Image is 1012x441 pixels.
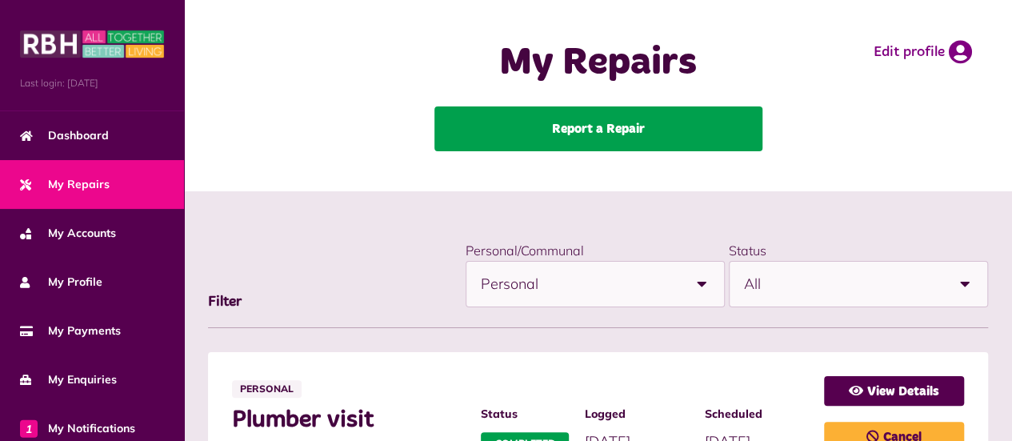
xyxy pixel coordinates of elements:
[20,127,109,144] span: Dashboard
[824,376,964,406] a: View Details
[232,380,302,398] span: Personal
[434,106,762,151] a: Report a Repair
[20,76,164,90] span: Last login: [DATE]
[466,243,584,259] label: Personal/Communal
[729,243,766,259] label: Status
[20,274,102,291] span: My Profile
[874,40,972,64] a: Edit profile
[20,419,38,437] span: 1
[744,262,942,307] span: All
[208,295,242,309] span: Filter
[20,371,117,388] span: My Enquiries
[481,262,679,307] span: Personal
[407,40,790,86] h1: My Repairs
[232,406,465,435] span: Plumber visit
[20,225,116,242] span: My Accounts
[20,28,164,60] img: MyRBH
[585,406,688,423] span: Logged
[20,176,110,193] span: My Repairs
[20,420,135,437] span: My Notifications
[705,406,808,423] span: Scheduled
[20,323,121,339] span: My Payments
[481,406,569,423] span: Status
